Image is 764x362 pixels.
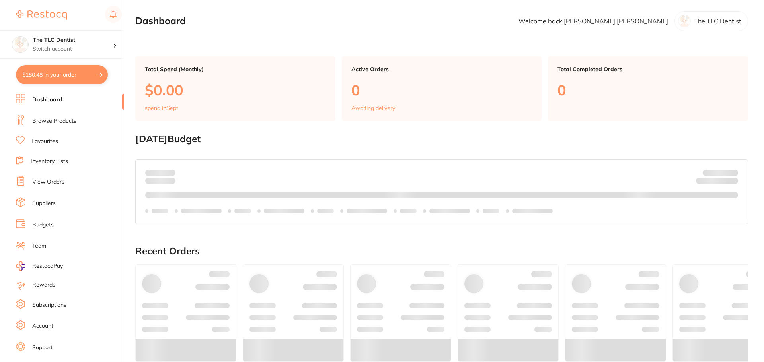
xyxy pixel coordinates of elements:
button: $180.48 in your order [16,65,108,84]
a: Support [32,344,53,352]
h2: Dashboard [135,15,186,27]
strong: $NaN [723,169,738,176]
p: Budget: [703,169,738,176]
p: Awaiting delivery [351,105,395,111]
p: Labels extended [347,208,387,214]
p: Labels extended [512,208,553,214]
p: The TLC Dentist [694,17,741,25]
p: Labels [234,208,251,214]
img: RestocqPay [16,261,25,271]
img: The TLC Dentist [12,37,28,52]
a: View Orders [32,178,64,186]
p: 0 [351,82,532,98]
p: Total Spend (Monthly) [145,66,326,72]
p: Labels [400,208,417,214]
a: Restocq Logo [16,6,67,24]
a: Active Orders0Awaiting delivery [342,56,542,121]
p: Active Orders [351,66,532,72]
a: Budgets [32,221,54,229]
a: Dashboard [32,96,62,104]
p: Labels extended [264,208,304,214]
p: $0.00 [145,82,326,98]
a: Favourites [31,137,58,145]
strong: $0.00 [162,169,175,176]
a: Team [32,242,46,250]
p: Remaining: [696,176,738,186]
h2: Recent Orders [135,246,748,257]
p: spend in Sept [145,105,178,111]
p: Switch account [33,45,113,53]
p: Labels [317,208,334,214]
strong: $0.00 [724,179,738,186]
p: Labels [152,208,168,214]
a: RestocqPay [16,261,63,271]
a: Subscriptions [32,301,66,309]
p: Labels [483,208,499,214]
h4: The TLC Dentist [33,36,113,44]
p: month [145,176,175,186]
a: Total Spend (Monthly)$0.00spend inSept [135,56,335,121]
p: Welcome back, [PERSON_NAME] [PERSON_NAME] [518,17,668,25]
a: Inventory Lists [31,157,68,165]
p: Total Completed Orders [557,66,739,72]
img: Restocq Logo [16,10,67,20]
h2: [DATE] Budget [135,134,748,145]
a: Account [32,322,53,330]
a: Total Completed Orders0 [548,56,748,121]
p: Labels extended [429,208,470,214]
span: RestocqPay [32,262,63,270]
p: Spent: [145,169,175,176]
a: Suppliers [32,199,56,207]
p: 0 [557,82,739,98]
a: Browse Products [32,117,76,125]
a: Rewards [32,281,55,289]
p: Labels extended [181,208,222,214]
